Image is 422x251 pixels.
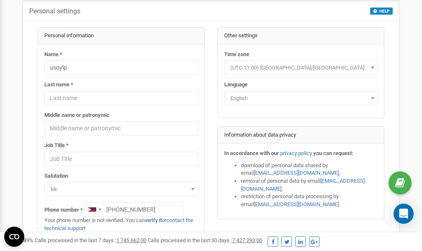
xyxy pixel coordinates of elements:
[394,204,414,224] div: Open Intercom Messenger
[44,121,198,135] input: Middle name or patronymic
[313,150,353,156] strong: you can request:
[35,237,146,243] span: Calls processed in the last 7 days :
[370,8,393,15] button: HELP
[44,142,69,150] label: Job Title *
[44,81,73,89] label: Last name *
[224,91,378,105] span: English
[44,217,198,232] p: Your phone number is not verified. You can or
[44,91,198,105] input: Last name
[218,28,384,44] div: Other settings
[280,150,312,156] a: privacy policy
[116,237,146,243] u: 1 745 662,00
[241,178,365,192] a: [EMAIL_ADDRESS][DOMAIN_NAME]
[44,182,198,196] span: Mr.
[44,60,198,75] input: Name
[44,152,198,166] input: Job Title
[47,184,195,195] span: Mr.
[84,202,184,217] input: +1-800-555-55-55
[241,177,378,193] li: removal of personal data by email ,
[241,193,378,208] li: restriction of personal data processing by email .
[224,81,248,89] label: Language
[44,172,68,180] label: Salutation
[254,201,339,207] a: [EMAIL_ADDRESS][DOMAIN_NAME]
[4,227,24,247] button: Open CMP widget
[227,62,375,74] span: (UTC-11:00) Pacific/Midway
[44,217,193,231] a: contact the technical support
[148,237,262,243] span: Calls processed in the last 30 days :
[44,51,62,59] label: Name *
[44,206,83,214] label: Phone number *
[44,111,110,119] label: Middle name or patronymic
[29,8,80,15] h5: Personal settings
[254,170,339,176] a: [EMAIL_ADDRESS][DOMAIN_NAME]
[218,127,384,144] div: Information about data privacy
[232,237,262,243] u: 7 427 293,00
[224,60,378,75] span: (UTC-11:00) Pacific/Midway
[227,93,375,104] span: English
[224,51,249,59] label: Time zone
[84,203,104,216] div: Telephone country code
[38,28,205,44] div: Personal information
[145,217,162,223] a: verify it
[224,150,279,156] strong: In accordance with our
[241,162,378,177] li: download of personal data shared by email ,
